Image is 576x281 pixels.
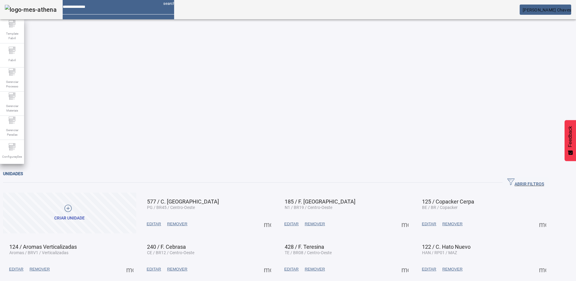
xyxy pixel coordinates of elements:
[399,219,410,229] button: Mais
[305,266,325,272] span: REMOVER
[3,193,136,233] button: Criar unidade
[147,198,219,205] span: 577 / C. [GEOGRAPHIC_DATA]
[507,178,544,187] span: ABRIR FILTROS
[124,264,135,275] button: Mais
[399,264,410,275] button: Mais
[9,250,68,255] span: Aromas / BRV1 / Verticalizadas
[164,264,190,275] button: REMOVER
[147,250,194,255] span: CE / BR12 / Centro-Oeste
[167,266,187,272] span: REMOVER
[3,30,21,42] span: Template Fabril
[523,8,571,12] span: [PERSON_NAME] Chaves
[502,177,549,188] button: ABRIR FILTROS
[302,219,328,229] button: REMOVER
[164,219,190,229] button: REMOVER
[3,102,21,115] span: Gerenciar Materiais
[419,264,439,275] button: EDITAR
[568,126,573,147] span: Feedback
[419,219,439,229] button: EDITAR
[284,221,299,227] span: EDITAR
[439,219,465,229] button: REMOVER
[442,266,462,272] span: REMOVER
[537,264,548,275] button: Mais
[565,120,576,161] button: Feedback - Mostrar pesquisa
[281,219,302,229] button: EDITAR
[262,264,273,275] button: Mais
[285,250,332,255] span: TE / BR08 / Centro-Oeste
[285,205,332,210] span: N1 / BR19 / Centro-Oeste
[422,266,436,272] span: EDITAR
[5,5,57,14] img: logo-mes-athena
[442,221,462,227] span: REMOVER
[3,171,23,176] span: Unidades
[167,221,187,227] span: REMOVER
[537,219,548,229] button: Mais
[144,219,164,229] button: EDITAR
[285,198,355,205] span: 185 / F. [GEOGRAPHIC_DATA]
[439,264,465,275] button: REMOVER
[147,205,195,210] span: PG / BR45 / Centro-Oeste
[144,264,164,275] button: EDITAR
[9,266,23,272] span: EDITAR
[284,266,299,272] span: EDITAR
[0,153,24,161] span: Configurações
[422,198,474,205] span: 125 / Copacker Cerpa
[27,264,53,275] button: REMOVER
[9,244,77,250] span: 124 / Aromas Verticalizadas
[147,266,161,272] span: EDITAR
[285,244,324,250] span: 428 / F. Teresina
[422,250,457,255] span: HAN / RP01 / MAZ
[7,56,17,64] span: Fabril
[30,266,50,272] span: REMOVER
[262,219,273,229] button: Mais
[302,264,328,275] button: REMOVER
[305,221,325,227] span: REMOVER
[147,244,186,250] span: 240 / F. Cebrasa
[281,264,302,275] button: EDITAR
[54,215,85,221] div: Criar unidade
[6,264,27,275] button: EDITAR
[422,221,436,227] span: EDITAR
[3,126,21,139] span: Gerenciar Paradas
[422,244,471,250] span: 122 / C. Hato Nuevo
[147,221,161,227] span: EDITAR
[3,78,21,90] span: Gerenciar Processo
[422,205,458,210] span: BE / BR / Copacker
